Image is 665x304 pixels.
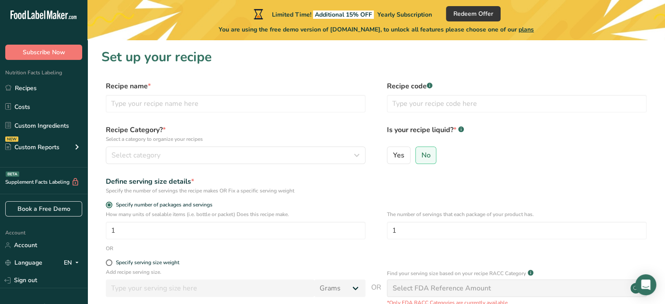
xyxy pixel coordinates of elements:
[106,135,366,143] p: Select a category to organize your recipes
[5,143,59,152] div: Custom Reports
[453,9,493,18] span: Redeem Offer
[377,10,432,19] span: Yearly Subscription
[106,187,366,195] div: Specify the number of servings the recipe makes OR Fix a specific serving weight
[23,48,65,57] span: Subscribe Now
[106,210,366,218] p: How many units of sealable items (i.e. bottle or packet) Does this recipe make.
[111,150,160,161] span: Select category
[106,176,366,187] div: Define serving size details
[387,81,647,91] label: Recipe code
[106,147,366,164] button: Select category
[6,171,19,177] div: BETA
[106,81,366,91] label: Recipe name
[313,10,374,19] span: Additional 15% OFF
[387,95,647,112] input: Type your recipe code here
[387,210,647,218] p: The number of servings that each package of your product has.
[64,258,82,268] div: EN
[387,269,526,277] p: Find your serving size based on your recipe RACC Category
[635,274,656,295] div: Open Intercom Messenger
[101,47,651,67] h1: Set up your recipe
[519,25,534,34] span: plans
[5,45,82,60] button: Subscribe Now
[106,95,366,112] input: Type your recipe name here
[106,280,314,297] input: Type your serving size here
[5,136,18,142] div: NEW
[106,125,366,143] label: Recipe Category?
[116,259,179,266] div: Specify serving size weight
[393,151,404,160] span: Yes
[387,125,647,143] label: Is your recipe liquid?
[446,6,501,21] button: Redeem Offer
[219,25,534,34] span: You are using the free demo version of [DOMAIN_NAME], to unlock all features please choose one of...
[393,283,491,294] div: Select FDA Reference Amount
[5,255,42,270] a: Language
[112,202,212,208] span: Specify number of packages and servings
[5,201,82,217] a: Book a Free Demo
[106,268,366,276] p: Add recipe serving size.
[421,151,431,160] span: No
[106,245,113,252] div: OR
[252,9,432,19] div: Limited Time!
